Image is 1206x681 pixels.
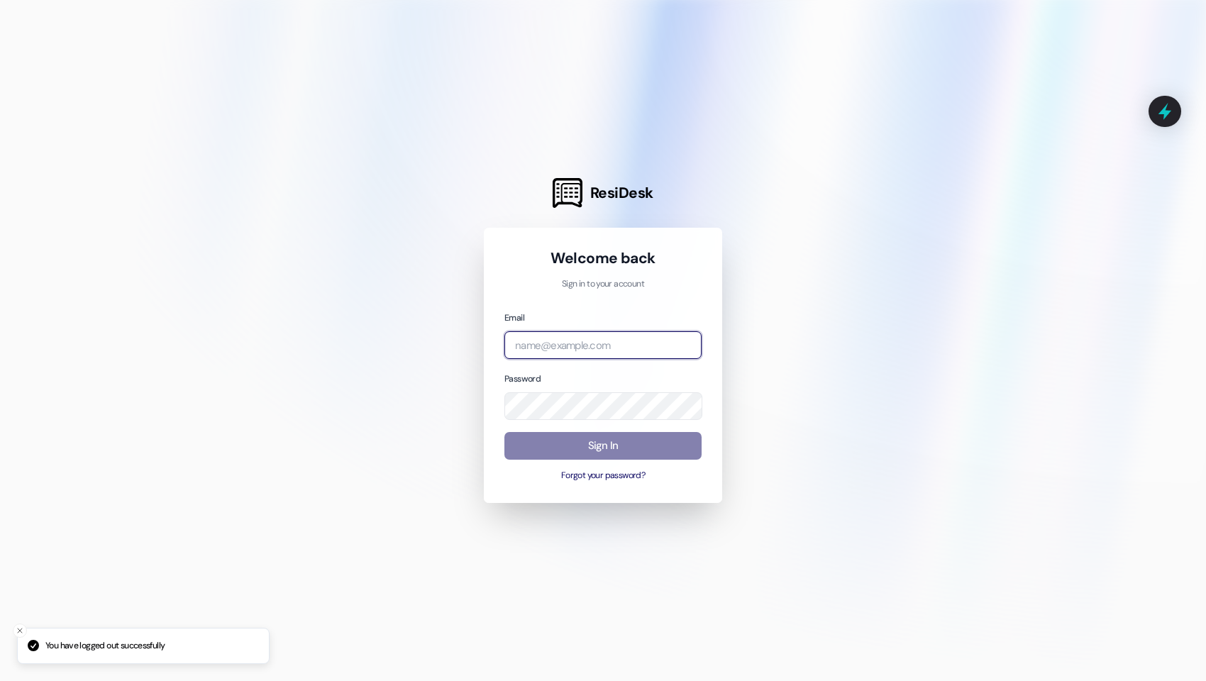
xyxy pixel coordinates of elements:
p: Sign in to your account [504,278,702,291]
label: Email [504,312,524,323]
h1: Welcome back [504,248,702,268]
label: Password [504,373,541,384]
span: ResiDesk [590,183,653,203]
button: Close toast [13,624,27,638]
input: name@example.com [504,331,702,359]
img: ResiDesk Logo [553,178,582,208]
button: Forgot your password? [504,470,702,482]
button: Sign In [504,432,702,460]
p: You have logged out successfully [45,640,165,653]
